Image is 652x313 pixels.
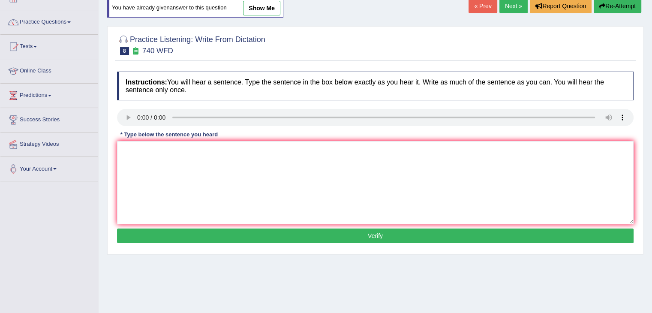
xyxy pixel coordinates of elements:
[0,108,98,129] a: Success Stories
[0,35,98,56] a: Tests
[0,59,98,81] a: Online Class
[0,132,98,154] a: Strategy Videos
[126,78,167,86] b: Instructions:
[117,130,221,138] div: * Type below the sentence you heard
[120,47,129,55] span: 8
[117,33,265,55] h2: Practice Listening: Write From Dictation
[117,72,634,100] h4: You will hear a sentence. Type the sentence in the box below exactly as you hear it. Write as muc...
[131,47,140,55] small: Exam occurring question
[243,1,280,15] a: show me
[117,229,634,243] button: Verify
[0,84,98,105] a: Predictions
[0,10,98,32] a: Practice Questions
[0,157,98,178] a: Your Account
[142,47,173,55] small: 740 WFD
